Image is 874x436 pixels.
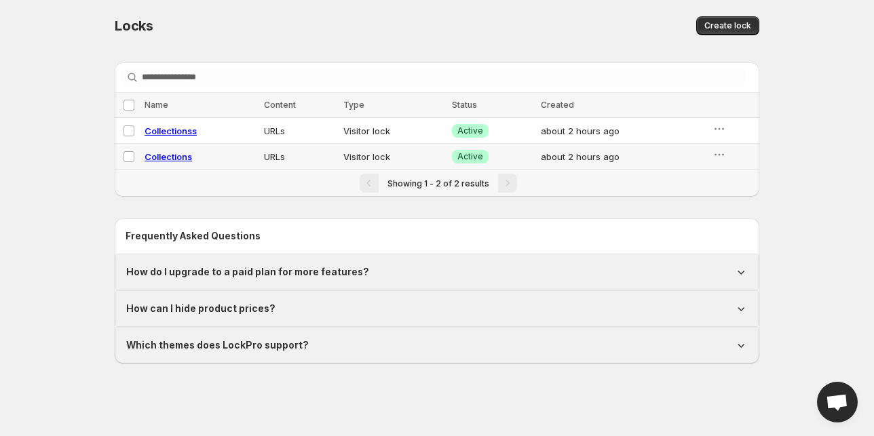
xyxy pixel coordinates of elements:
td: Visitor lock [339,144,448,170]
td: URLs [260,144,339,170]
a: Collectionss [145,125,197,136]
span: Active [457,125,483,136]
td: URLs [260,118,339,144]
span: Active [457,151,483,162]
span: Created [541,100,574,110]
td: about 2 hours ago [537,118,708,144]
a: Collections [145,151,192,162]
span: Locks [115,18,153,34]
span: Create lock [704,20,751,31]
h1: How do I upgrade to a paid plan for more features? [126,265,369,279]
h1: Which themes does LockPro support? [126,338,309,352]
h2: Frequently Asked Questions [126,229,748,243]
span: Content [264,100,296,110]
span: Showing 1 - 2 of 2 results [387,178,489,189]
h1: How can I hide product prices? [126,302,275,315]
td: Visitor lock [339,118,448,144]
span: Type [343,100,364,110]
a: Open chat [817,382,858,422]
span: Status [452,100,477,110]
td: about 2 hours ago [537,144,708,170]
span: Name [145,100,168,110]
nav: Pagination [115,169,759,197]
button: Create lock [696,16,759,35]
